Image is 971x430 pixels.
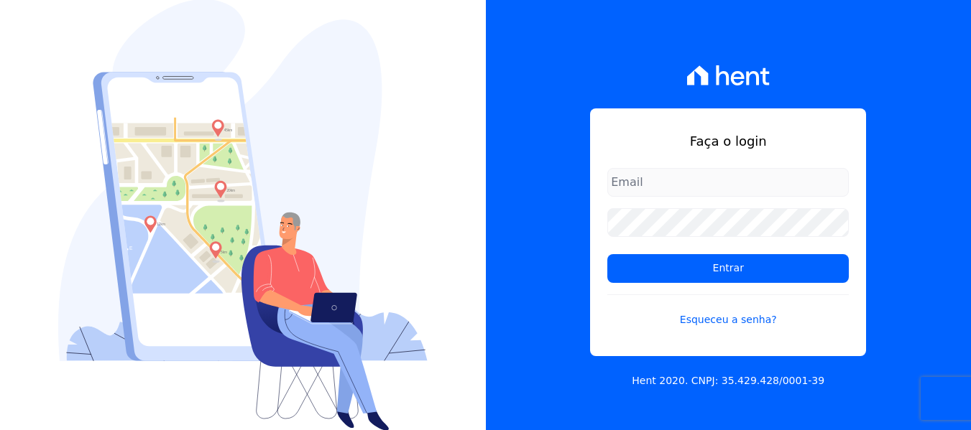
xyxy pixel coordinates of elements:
a: Esqueceu a senha? [607,294,849,327]
input: Email [607,168,849,197]
p: Hent 2020. CNPJ: 35.429.428/0001-39 [632,373,824,388]
h1: Faça o login [607,131,849,151]
input: Entrar [607,254,849,283]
